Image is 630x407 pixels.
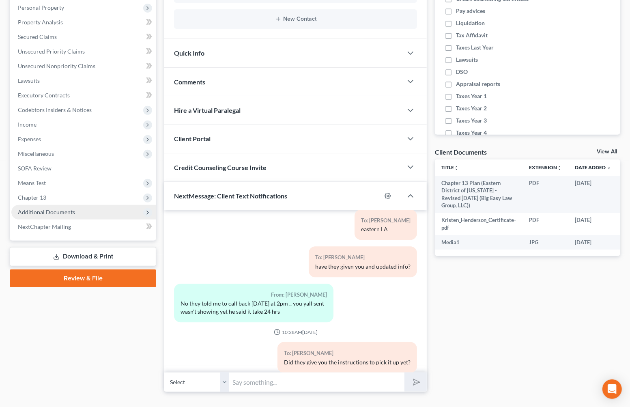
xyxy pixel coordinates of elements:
[597,149,617,155] a: View All
[456,129,487,137] span: Taxes Year 4
[435,235,522,250] td: Media1
[361,225,411,233] div: eastern LA
[284,358,411,366] div: Did they give you the instructions to pick it up yet?
[315,263,411,271] div: have they given you and updated info?
[229,372,404,392] input: Say something...
[557,166,562,170] i: unfold_more
[18,194,46,201] span: Chapter 13
[18,77,40,84] span: Lawsuits
[18,33,57,40] span: Secured Claims
[18,223,71,230] span: NextChapter Mailing
[568,176,618,213] td: [DATE]
[456,80,500,88] span: Appraisal reports
[456,68,468,76] span: DSO
[575,164,611,170] a: Date Added expand_more
[435,176,522,213] td: Chapter 13 Plan (Eastern District of [US_STATE] - Revised [DATE] (Big Easy Law Group, LLC))
[11,220,156,234] a: NextChapter Mailing
[456,43,494,52] span: Taxes Last Year
[568,213,618,235] td: [DATE]
[18,165,52,172] span: SOFA Review
[456,56,478,64] span: Lawsuits
[18,4,64,11] span: Personal Property
[18,179,46,186] span: Means Test
[11,44,156,59] a: Unsecured Priority Claims
[529,164,562,170] a: Extensionunfold_more
[18,209,75,215] span: Additional Documents
[315,253,411,262] div: To: [PERSON_NAME]
[456,31,488,39] span: Tax Affidavit
[456,116,487,125] span: Taxes Year 3
[284,349,411,358] div: To: [PERSON_NAME]
[11,161,156,176] a: SOFA Review
[174,329,417,336] div: 10:28AM[DATE]
[10,269,156,287] a: Review & File
[18,150,54,157] span: Miscellaneous
[435,213,522,235] td: Kristen_Henderson_Certificate-pdf
[602,379,622,399] div: Open Intercom Messenger
[456,104,487,112] span: Taxes Year 2
[11,15,156,30] a: Property Analysis
[522,213,568,235] td: PDF
[11,88,156,103] a: Executory Contracts
[18,106,92,113] span: Codebtors Insiders & Notices
[456,19,485,27] span: Liquidation
[456,7,485,15] span: Pay advices
[435,148,487,156] div: Client Documents
[441,164,459,170] a: Titleunfold_more
[181,299,327,316] div: No they told me to call back [DATE] at 2pm .. you yall sent wasn't showing yet he said it take 24...
[606,166,611,170] i: expand_more
[174,164,267,171] span: Credit Counseling Course Invite
[361,216,411,225] div: To: [PERSON_NAME]
[174,78,205,86] span: Comments
[174,192,287,200] span: NextMessage: Client Text Notifications
[18,121,37,128] span: Income
[18,92,70,99] span: Executory Contracts
[181,16,411,22] button: New Contact
[18,19,63,26] span: Property Analysis
[522,176,568,213] td: PDF
[11,30,156,44] a: Secured Claims
[11,73,156,88] a: Lawsuits
[18,48,85,55] span: Unsecured Priority Claims
[568,235,618,250] td: [DATE]
[18,62,95,69] span: Unsecured Nonpriority Claims
[174,135,211,142] span: Client Portal
[522,235,568,250] td: JPG
[174,106,241,114] span: Hire a Virtual Paralegal
[181,290,327,299] div: From: [PERSON_NAME]
[456,92,487,100] span: Taxes Year 1
[454,166,459,170] i: unfold_more
[174,49,204,57] span: Quick Info
[10,247,156,266] a: Download & Print
[11,59,156,73] a: Unsecured Nonpriority Claims
[18,136,41,142] span: Expenses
